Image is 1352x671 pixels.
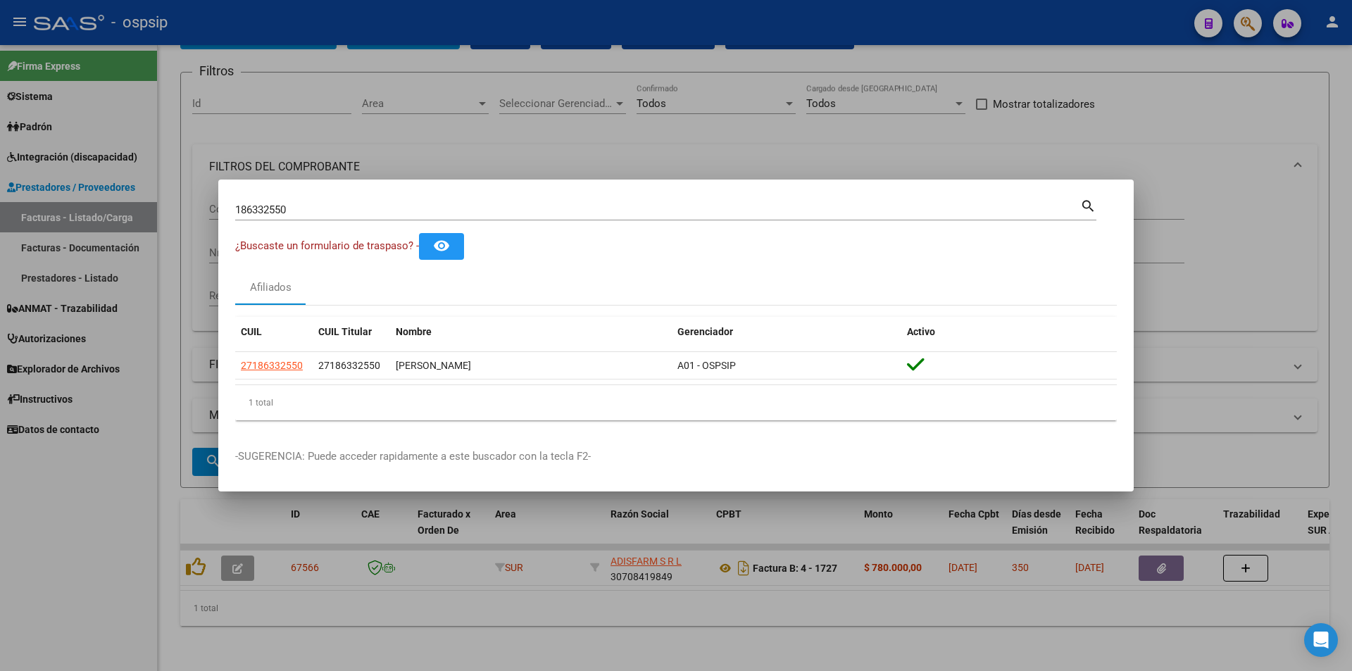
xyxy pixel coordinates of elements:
mat-icon: search [1080,196,1096,213]
div: Open Intercom Messenger [1304,623,1338,657]
p: -SUGERENCIA: Puede acceder rapidamente a este buscador con la tecla F2- [235,449,1117,465]
span: A01 - OSPSIP [677,360,736,371]
mat-icon: remove_red_eye [433,237,450,254]
span: ¿Buscaste un formulario de traspaso? - [235,239,419,252]
span: 27186332550 [241,360,303,371]
div: [PERSON_NAME] [396,358,666,374]
datatable-header-cell: CUIL [235,317,313,347]
datatable-header-cell: Nombre [390,317,672,347]
datatable-header-cell: Gerenciador [672,317,901,347]
div: Afiliados [250,280,292,296]
div: 1 total [235,385,1117,420]
span: 27186332550 [318,360,380,371]
span: CUIL [241,326,262,337]
datatable-header-cell: CUIL Titular [313,317,390,347]
datatable-header-cell: Activo [901,317,1117,347]
span: Nombre [396,326,432,337]
span: Activo [907,326,935,337]
span: CUIL Titular [318,326,372,337]
span: Gerenciador [677,326,733,337]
